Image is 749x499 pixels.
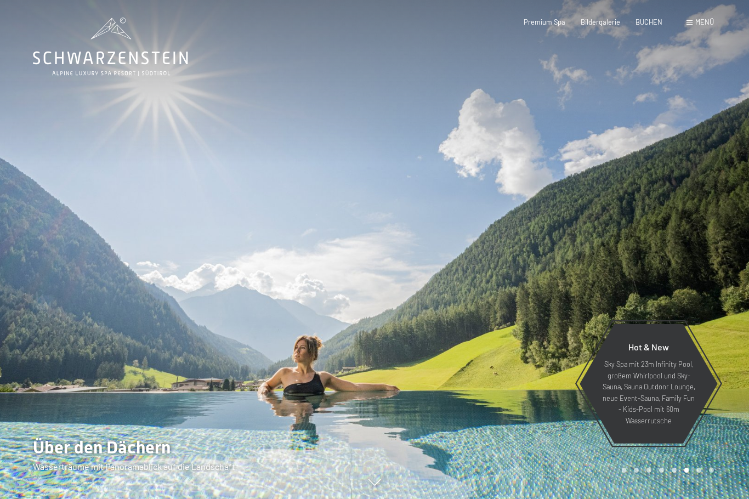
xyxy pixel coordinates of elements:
[646,468,651,473] div: Carousel Page 3
[628,342,669,352] span: Hot & New
[684,468,689,473] div: Carousel Page 6 (Current Slide)
[659,468,664,473] div: Carousel Page 4
[696,468,701,473] div: Carousel Page 7
[581,18,620,26] a: Bildergalerie
[618,468,714,473] div: Carousel Pagination
[709,468,714,473] div: Carousel Page 8
[601,359,696,426] p: Sky Spa mit 23m Infinity Pool, großem Whirlpool und Sky-Sauna, Sauna Outdoor Lounge, neue Event-S...
[634,468,639,473] div: Carousel Page 2
[579,324,718,444] a: Hot & New Sky Spa mit 23m Infinity Pool, großem Whirlpool und Sky-Sauna, Sauna Outdoor Lounge, ne...
[672,468,677,473] div: Carousel Page 5
[622,468,627,473] div: Carousel Page 1
[524,18,565,26] a: Premium Spa
[635,18,662,26] a: BUCHEN
[695,18,714,26] span: Menü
